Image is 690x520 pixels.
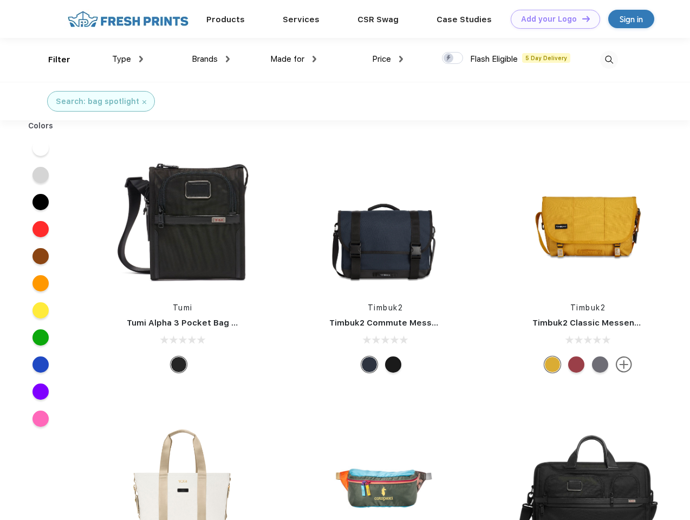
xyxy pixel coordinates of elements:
[522,53,570,63] span: 5 Day Delivery
[368,303,403,312] a: Timbuk2
[20,120,62,132] div: Colors
[142,100,146,104] img: filter_cancel.svg
[582,16,590,22] img: DT
[313,147,457,291] img: func=resize&h=266
[385,356,401,373] div: Eco Black
[399,56,403,62] img: dropdown.png
[544,356,561,373] div: Eco Amber
[568,356,584,373] div: Eco Bookish
[620,13,643,25] div: Sign in
[127,318,253,328] a: Tumi Alpha 3 Pocket Bag Small
[361,356,377,373] div: Eco Nautical
[56,96,139,107] div: Search: bag spotlight
[329,318,474,328] a: Timbuk2 Commute Messenger Bag
[600,51,618,69] img: desktop_search.svg
[608,10,654,28] a: Sign in
[110,147,255,291] img: func=resize&h=266
[139,56,143,62] img: dropdown.png
[516,147,660,291] img: func=resize&h=266
[173,303,193,312] a: Tumi
[48,54,70,66] div: Filter
[616,356,632,373] img: more.svg
[270,54,304,64] span: Made for
[112,54,131,64] span: Type
[532,318,667,328] a: Timbuk2 Classic Messenger Bag
[592,356,608,373] div: Eco Army Pop
[171,356,187,373] div: Black
[206,15,245,24] a: Products
[470,54,518,64] span: Flash Eligible
[570,303,606,312] a: Timbuk2
[521,15,577,24] div: Add your Logo
[64,10,192,29] img: fo%20logo%202.webp
[192,54,218,64] span: Brands
[313,56,316,62] img: dropdown.png
[226,56,230,62] img: dropdown.png
[372,54,391,64] span: Price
